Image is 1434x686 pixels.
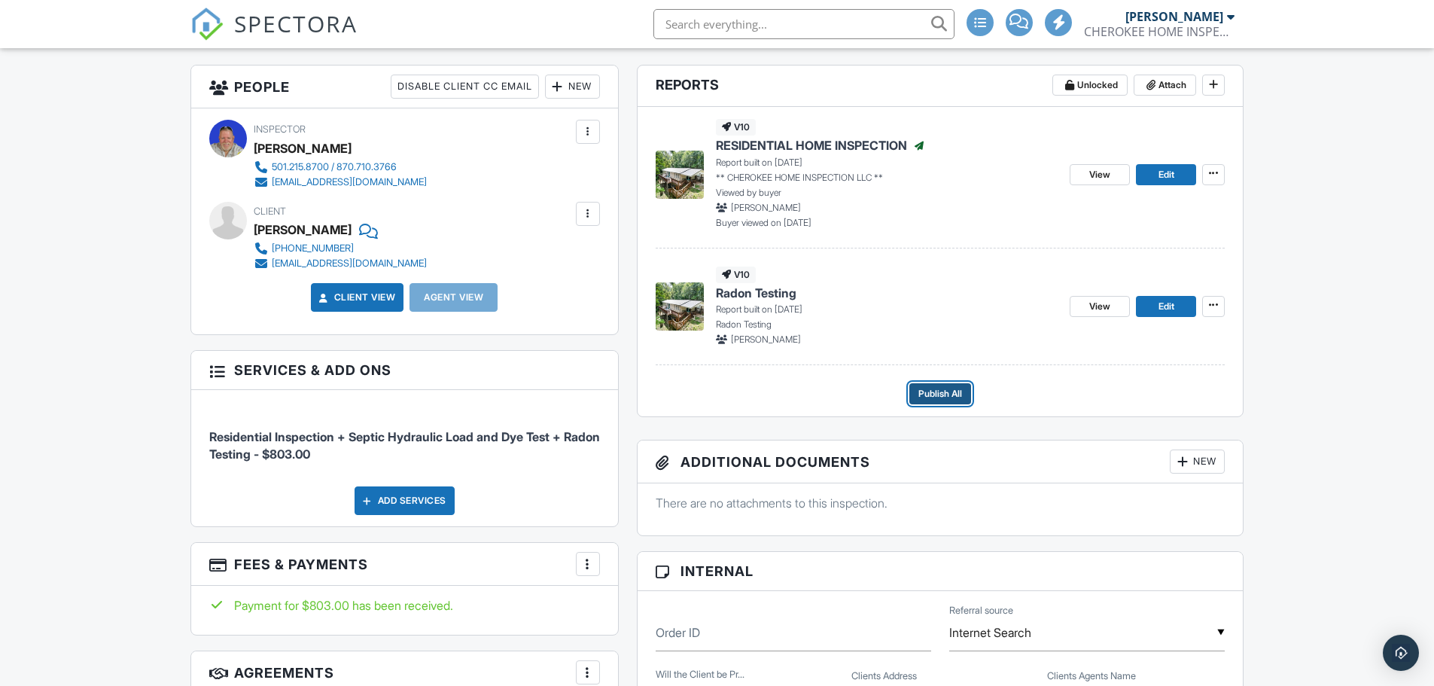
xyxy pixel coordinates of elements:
a: [EMAIL_ADDRESS][DOMAIN_NAME] [254,175,427,190]
label: Clients Agents Name [1047,669,1136,682]
span: Inspector [254,123,306,135]
div: [PERSON_NAME] [1125,9,1223,24]
input: Search everything... [653,9,954,39]
a: [PHONE_NUMBER] [254,241,427,256]
label: Order ID [656,624,700,641]
img: The Best Home Inspection Software - Spectora [190,8,224,41]
div: [EMAIL_ADDRESS][DOMAIN_NAME] [272,258,427,270]
div: Open Intercom Messenger [1383,635,1419,671]
label: Referral source [949,604,1013,617]
a: 501.215.8700 / 870.710.3766 [254,160,427,175]
span: SPECTORA [234,8,358,39]
a: Client View [316,290,396,305]
div: [PERSON_NAME] [254,218,352,241]
span: Client [254,206,286,217]
h3: Additional Documents [638,441,1244,483]
h3: People [191,66,618,108]
div: Disable Client CC Email [391,75,539,99]
h3: Services & Add ons [191,351,618,390]
li: Service: Residential Inspection + Septic Hydraulic Load and Dye Test + Radon Testing [209,401,600,474]
h3: Fees & Payments [191,543,618,586]
a: [EMAIL_ADDRESS][DOMAIN_NAME] [254,256,427,271]
div: [PHONE_NUMBER] [272,242,354,255]
div: [EMAIL_ADDRESS][DOMAIN_NAME] [272,176,427,188]
div: 501.215.8700 / 870.710.3766 [272,161,397,173]
label: Will the Client be Present? [656,668,744,681]
a: SPECTORA [190,20,358,52]
div: Add Services [355,486,455,515]
span: Residential Inspection + Septic Hydraulic Load and Dye Test + Radon Testing - $803.00 [209,429,600,461]
div: Payment for $803.00 has been received. [209,597,600,614]
label: Clients Address [851,669,917,682]
p: There are no attachments to this inspection. [656,495,1225,511]
h3: Internal [638,552,1244,591]
div: CHEROKEE HOME INSPECTION LLC [1084,24,1235,39]
div: New [545,75,600,99]
div: [PERSON_NAME] [254,137,352,160]
div: New [1170,450,1225,474]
